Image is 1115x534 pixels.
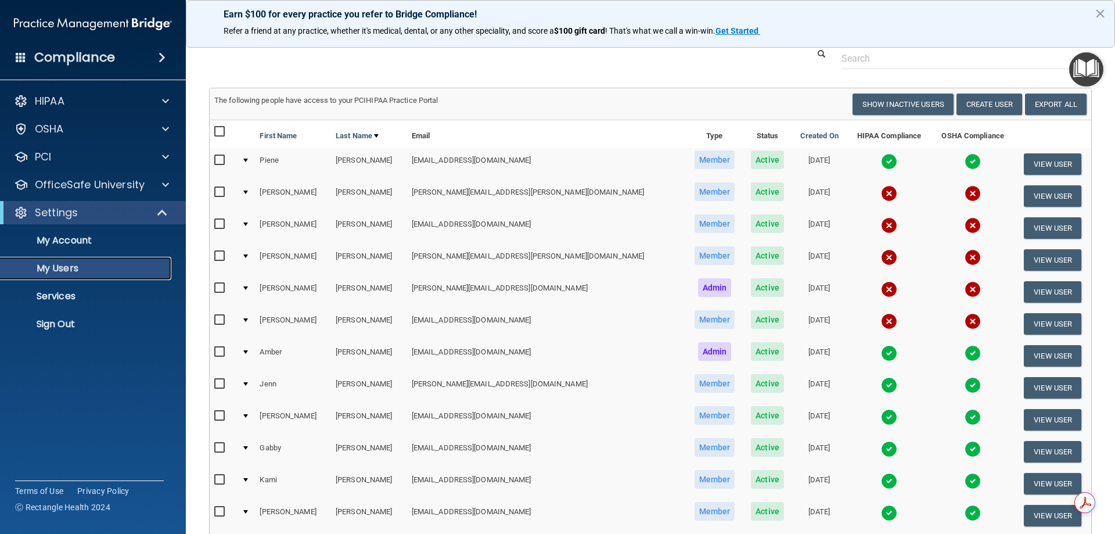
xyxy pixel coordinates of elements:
[881,249,897,266] img: cross.ca9f0e7f.svg
[407,340,686,372] td: [EMAIL_ADDRESS][DOMAIN_NAME]
[331,212,407,244] td: [PERSON_NAME]
[965,505,981,521] img: tick.e7d51cea.svg
[956,94,1022,115] button: Create User
[792,212,847,244] td: [DATE]
[331,436,407,468] td: [PERSON_NAME]
[881,441,897,457] img: tick.e7d51cea.svg
[695,150,735,169] span: Member
[743,120,792,148] th: Status
[407,244,686,276] td: [PERSON_NAME][EMAIL_ADDRESS][PERSON_NAME][DOMAIN_NAME]
[751,342,784,361] span: Active
[965,313,981,329] img: cross.ca9f0e7f.svg
[695,246,735,265] span: Member
[965,345,981,361] img: tick.e7d51cea.svg
[698,342,732,361] span: Admin
[792,148,847,180] td: [DATE]
[35,122,64,136] p: OSHA
[255,372,331,404] td: Jenn
[853,94,954,115] button: Show Inactive Users
[35,150,51,164] p: PCI
[35,206,78,220] p: Settings
[695,374,735,393] span: Member
[14,12,172,35] img: PMB logo
[331,308,407,340] td: [PERSON_NAME]
[881,281,897,298] img: cross.ca9f0e7f.svg
[1095,4,1106,23] button: Close
[34,49,115,66] h4: Compliance
[407,468,686,500] td: [EMAIL_ADDRESS][DOMAIN_NAME]
[751,310,784,329] span: Active
[965,441,981,457] img: tick.e7d51cea.svg
[1025,94,1087,115] a: Export All
[695,438,735,457] span: Member
[751,470,784,489] span: Active
[792,276,847,308] td: [DATE]
[15,501,110,513] span: Ⓒ Rectangle Health 2024
[14,178,169,192] a: OfficeSafe University
[35,94,64,108] p: HIPAA
[800,129,839,143] a: Created On
[255,468,331,500] td: Kami
[841,48,1083,69] input: Search
[792,468,847,500] td: [DATE]
[965,249,981,266] img: cross.ca9f0e7f.svg
[407,180,686,212] td: [PERSON_NAME][EMAIL_ADDRESS][PERSON_NAME][DOMAIN_NAME]
[695,310,735,329] span: Member
[1024,313,1081,335] button: View User
[336,129,379,143] a: Last Name
[751,278,784,297] span: Active
[695,406,735,425] span: Member
[14,94,169,108] a: HIPAA
[255,404,331,436] td: [PERSON_NAME]
[1024,281,1081,303] button: View User
[698,278,732,297] span: Admin
[331,500,407,532] td: [PERSON_NAME]
[695,470,735,489] span: Member
[260,129,297,143] a: First Name
[751,502,784,521] span: Active
[331,468,407,500] td: [PERSON_NAME]
[255,500,331,532] td: [PERSON_NAME]
[14,150,169,164] a: PCI
[847,120,931,148] th: HIPAA Compliance
[695,182,735,201] span: Member
[931,120,1014,148] th: OSHA Compliance
[331,244,407,276] td: [PERSON_NAME]
[255,308,331,340] td: [PERSON_NAME]
[8,291,166,302] p: Services
[224,9,1077,20] p: Earn $100 for every practice you refer to Bridge Compliance!
[751,438,784,457] span: Active
[407,404,686,436] td: [EMAIL_ADDRESS][DOMAIN_NAME]
[1024,249,1081,271] button: View User
[715,26,760,35] a: Get Started
[407,276,686,308] td: [PERSON_NAME][EMAIL_ADDRESS][DOMAIN_NAME]
[407,148,686,180] td: [EMAIL_ADDRESS][DOMAIN_NAME]
[255,244,331,276] td: [PERSON_NAME]
[751,150,784,169] span: Active
[15,485,63,497] a: Terms of Use
[255,180,331,212] td: [PERSON_NAME]
[77,485,130,497] a: Privacy Policy
[255,436,331,468] td: Gabby
[881,217,897,234] img: cross.ca9f0e7f.svg
[881,345,897,361] img: tick.e7d51cea.svg
[751,246,784,265] span: Active
[881,313,897,329] img: cross.ca9f0e7f.svg
[331,276,407,308] td: [PERSON_NAME]
[224,26,554,35] span: Refer a friend at any practice, whether it's medical, dental, or any other speciality, and score a
[407,212,686,244] td: [EMAIL_ADDRESS][DOMAIN_NAME]
[407,372,686,404] td: [PERSON_NAME][EMAIL_ADDRESS][DOMAIN_NAME]
[331,148,407,180] td: [PERSON_NAME]
[751,406,784,425] span: Active
[792,244,847,276] td: [DATE]
[1024,473,1081,494] button: View User
[14,122,169,136] a: OSHA
[1024,505,1081,526] button: View User
[965,281,981,298] img: cross.ca9f0e7f.svg
[331,404,407,436] td: [PERSON_NAME]
[407,500,686,532] td: [EMAIL_ADDRESS][DOMAIN_NAME]
[1024,217,1081,239] button: View User
[695,502,735,521] span: Member
[214,96,438,105] span: The following people have access to your PCIHIPAA Practice Portal
[407,436,686,468] td: [EMAIL_ADDRESS][DOMAIN_NAME]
